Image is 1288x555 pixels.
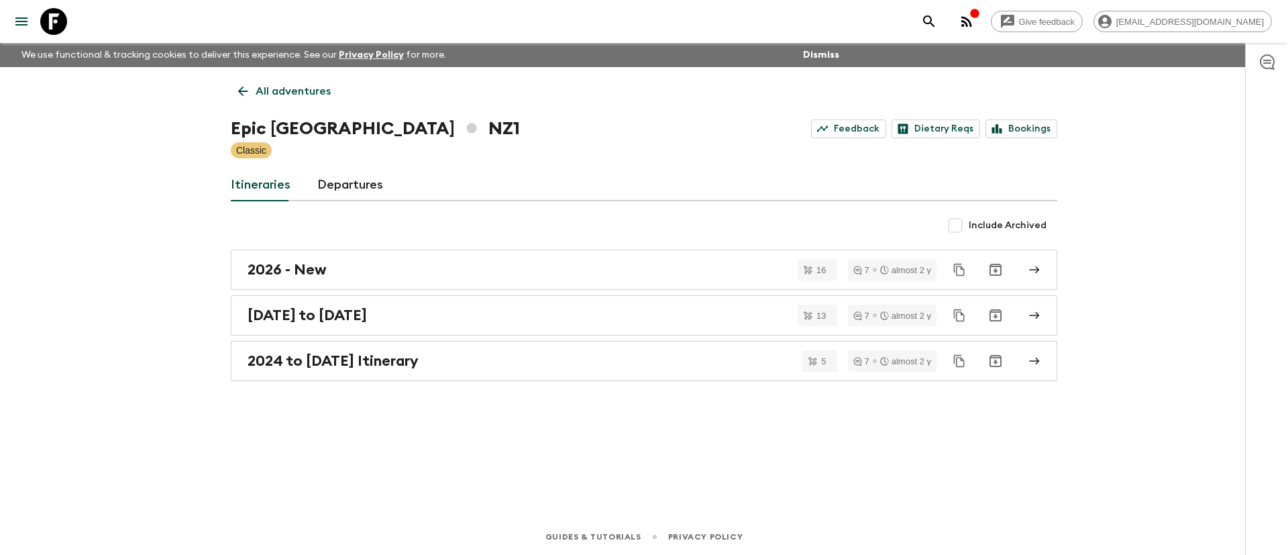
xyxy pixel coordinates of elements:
[916,8,943,35] button: search adventures
[248,307,367,324] h2: [DATE] to [DATE]
[982,302,1009,329] button: Archive
[811,119,886,138] a: Feedback
[982,348,1009,374] button: Archive
[231,341,1057,381] a: 2024 to [DATE] Itinerary
[892,119,980,138] a: Dietary Reqs
[231,78,338,105] a: All adventures
[1093,11,1272,32] div: [EMAIL_ADDRESS][DOMAIN_NAME]
[982,256,1009,283] button: Archive
[248,352,419,370] h2: 2024 to [DATE] Itinerary
[853,311,869,320] div: 7
[808,266,834,274] span: 16
[668,529,743,544] a: Privacy Policy
[947,303,971,327] button: Duplicate
[248,261,327,279] h2: 2026 - New
[947,258,971,282] button: Duplicate
[545,529,641,544] a: Guides & Tutorials
[1012,17,1082,27] span: Give feedback
[853,266,869,274] div: 7
[985,119,1057,138] a: Bookings
[808,311,834,320] span: 13
[231,169,290,201] a: Itineraries
[1109,17,1271,27] span: [EMAIL_ADDRESS][DOMAIN_NAME]
[8,8,35,35] button: menu
[991,11,1083,32] a: Give feedback
[231,115,520,142] h1: Epic [GEOGRAPHIC_DATA] NZ1
[231,250,1057,290] a: 2026 - New
[969,219,1046,232] span: Include Archived
[853,357,869,366] div: 7
[813,357,834,366] span: 5
[880,311,931,320] div: almost 2 y
[256,83,331,99] p: All adventures
[317,169,383,201] a: Departures
[880,357,931,366] div: almost 2 y
[947,349,971,373] button: Duplicate
[800,46,843,64] button: Dismiss
[880,266,931,274] div: almost 2 y
[16,43,451,67] p: We use functional & tracking cookies to deliver this experience. See our for more.
[339,50,404,60] a: Privacy Policy
[231,295,1057,336] a: [DATE] to [DATE]
[236,144,266,157] p: Classic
